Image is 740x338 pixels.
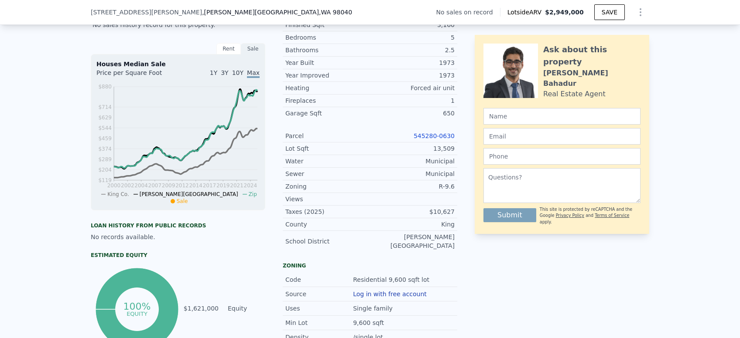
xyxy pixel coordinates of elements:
div: Sale [241,43,265,54]
div: Views [285,195,370,203]
div: R-9.6 [370,182,455,191]
div: Single family [353,304,394,313]
tspan: 2012 [175,183,189,189]
div: 650 [370,109,455,118]
div: Municipal [370,157,455,166]
div: No sales history record for this property. [91,17,265,33]
tspan: 2014 [189,183,202,189]
div: School District [285,237,370,246]
div: Heating [285,84,370,92]
tspan: 100% [123,301,151,312]
div: Rent [216,43,241,54]
tspan: $880 [98,84,112,90]
span: [PERSON_NAME][GEOGRAPHIC_DATA] [140,191,238,197]
tspan: 2004 [134,183,148,189]
div: 2.5 [370,46,455,54]
div: 5 [370,33,455,42]
tspan: 2019 [216,183,230,189]
div: This site is protected by reCAPTCHA and the Google and apply. [540,206,641,225]
div: Loan history from public records [91,222,265,229]
div: Code [285,275,353,284]
div: Uses [285,304,353,313]
div: Ask about this property [543,44,641,68]
div: Residential 9,600 sqft lot [353,275,431,284]
input: Name [483,108,641,125]
div: Finished Sqft [285,20,370,29]
span: 10Y [232,69,243,76]
div: Estimated Equity [91,252,265,259]
div: 1973 [370,58,455,67]
button: Log in with free account [353,291,427,297]
a: Terms of Service [595,213,629,218]
div: County [285,220,370,229]
div: Source [285,290,353,298]
div: Forced air unit [370,84,455,92]
div: No sales on record [436,8,500,17]
span: Zip [249,191,257,197]
tspan: $629 [98,115,112,121]
div: Taxes (2025) [285,207,370,216]
div: 9,600 sqft [353,318,386,327]
td: Equity [226,304,265,313]
tspan: 2000 [107,183,121,189]
div: Year Built [285,58,370,67]
tspan: $714 [98,104,112,110]
a: Privacy Policy [556,213,584,218]
tspan: $374 [98,146,112,152]
span: Lotside ARV [507,8,545,17]
span: $2,949,000 [545,9,584,16]
tspan: 2009 [162,183,175,189]
tspan: $204 [98,167,112,173]
div: Water [285,157,370,166]
div: Lot Sqft [285,144,370,153]
span: Max [247,69,260,78]
span: Sale [177,198,188,204]
div: Price per Square Foot [96,68,178,82]
div: Garage Sqft [285,109,370,118]
div: $10,627 [370,207,455,216]
tspan: 2021 [230,183,243,189]
div: Fireplaces [285,96,370,105]
tspan: equity [127,310,147,317]
div: 1 [370,96,455,105]
div: No records available. [91,233,265,241]
span: 1Y [210,69,217,76]
tspan: 2007 [148,183,162,189]
button: Submit [483,208,536,222]
tspan: $459 [98,135,112,142]
div: [PERSON_NAME] Bahadur [543,68,641,89]
tspan: $289 [98,156,112,162]
span: King Co. [107,191,129,197]
div: Bedrooms [285,33,370,42]
div: [PERSON_NAME][GEOGRAPHIC_DATA] [370,233,455,250]
button: SAVE [594,4,625,20]
div: Sewer [285,169,370,178]
div: Zoning [283,262,457,269]
a: 545280-0630 [414,132,455,139]
tspan: 2002 [121,183,134,189]
div: 1973 [370,71,455,80]
div: Municipal [370,169,455,178]
input: Phone [483,148,641,165]
td: $1,621,000 [183,304,219,313]
button: Show Options [632,3,649,21]
div: Parcel [285,132,370,140]
div: Min Lot [285,318,353,327]
tspan: 2017 [203,183,216,189]
tspan: $544 [98,125,112,131]
div: King [370,220,455,229]
span: 3Y [221,69,228,76]
div: Year Improved [285,71,370,80]
input: Email [483,128,641,145]
span: , WA 98040 [319,9,352,16]
span: [STREET_ADDRESS][PERSON_NAME] [91,8,202,17]
div: Real Estate Agent [543,89,606,99]
div: 3,160 [370,20,455,29]
tspan: 2024 [244,183,257,189]
div: Zoning [285,182,370,191]
div: 13,509 [370,144,455,153]
tspan: $119 [98,177,112,183]
div: Houses Median Sale [96,60,260,68]
div: Bathrooms [285,46,370,54]
span: , [PERSON_NAME][GEOGRAPHIC_DATA] [202,8,352,17]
